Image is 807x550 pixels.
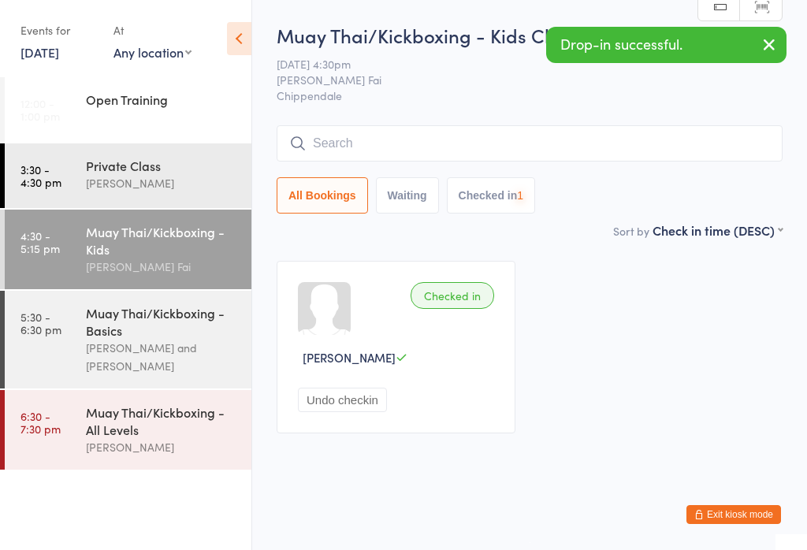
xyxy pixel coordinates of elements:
[113,43,192,61] div: Any location
[303,349,396,366] span: [PERSON_NAME]
[20,229,60,255] time: 4:30 - 5:15 pm
[86,403,238,438] div: Muay Thai/Kickboxing - All Levels
[5,77,251,142] a: 12:00 -1:00 pmOpen Training
[277,56,758,72] span: [DATE] 4:30pm
[20,43,59,61] a: [DATE]
[86,223,238,258] div: Muay Thai/Kickboxing - Kids
[5,390,251,470] a: 6:30 -7:30 pmMuay Thai/Kickboxing - All Levels[PERSON_NAME]
[20,310,61,336] time: 5:30 - 6:30 pm
[277,125,783,162] input: Search
[20,97,60,122] time: 12:00 - 1:00 pm
[686,505,781,524] button: Exit kiosk mode
[277,22,783,48] h2: Muay Thai/Kickboxing - Kids Check-in
[5,210,251,289] a: 4:30 -5:15 pmMuay Thai/Kickboxing - Kids[PERSON_NAME] Fai
[447,177,536,214] button: Checked in1
[20,163,61,188] time: 3:30 - 4:30 pm
[411,282,494,309] div: Checked in
[86,258,238,276] div: [PERSON_NAME] Fai
[613,223,649,239] label: Sort by
[277,177,368,214] button: All Bookings
[86,339,238,375] div: [PERSON_NAME] and [PERSON_NAME]
[376,177,439,214] button: Waiting
[277,87,783,103] span: Chippendale
[86,157,238,174] div: Private Class
[5,291,251,388] a: 5:30 -6:30 pmMuay Thai/Kickboxing - Basics[PERSON_NAME] and [PERSON_NAME]
[298,388,387,412] button: Undo checkin
[546,27,787,63] div: Drop-in successful.
[20,410,61,435] time: 6:30 - 7:30 pm
[277,72,758,87] span: [PERSON_NAME] Fai
[86,174,238,192] div: [PERSON_NAME]
[86,91,238,108] div: Open Training
[86,304,238,339] div: Muay Thai/Kickboxing - Basics
[20,17,98,43] div: Events for
[113,17,192,43] div: At
[5,143,251,208] a: 3:30 -4:30 pmPrivate Class[PERSON_NAME]
[86,438,238,456] div: [PERSON_NAME]
[517,189,523,202] div: 1
[653,221,783,239] div: Check in time (DESC)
